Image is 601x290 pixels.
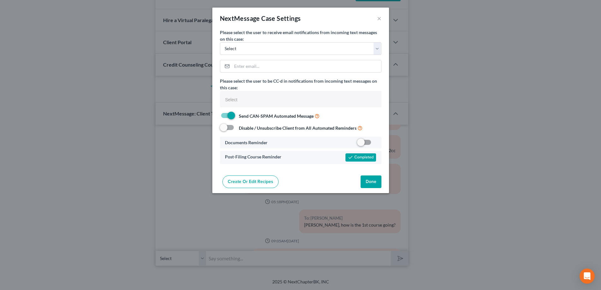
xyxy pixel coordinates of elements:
button: Done [361,175,381,188]
div: Open Intercom Messenger [580,269,595,284]
div: NextMessage Case Settings [220,14,301,23]
div: Completed [345,153,376,162]
label: Documents Reminder [225,139,268,146]
strong: Disable / Unsubscribe Client from All Automated Reminders [239,125,356,131]
button: × [377,15,381,22]
label: Please select the user to be CC-d in notifications from incoming text messages on this case: [220,78,381,91]
label: Please select the user to receive email notifications from incoming text messages on this case: [220,29,381,42]
strong: Send CAN-SPAM Automated Message [239,113,314,119]
label: Post-Filing Course Reminder [225,153,281,160]
input: Enter email... [232,60,381,72]
a: Create or Edit Recipes [222,175,279,188]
